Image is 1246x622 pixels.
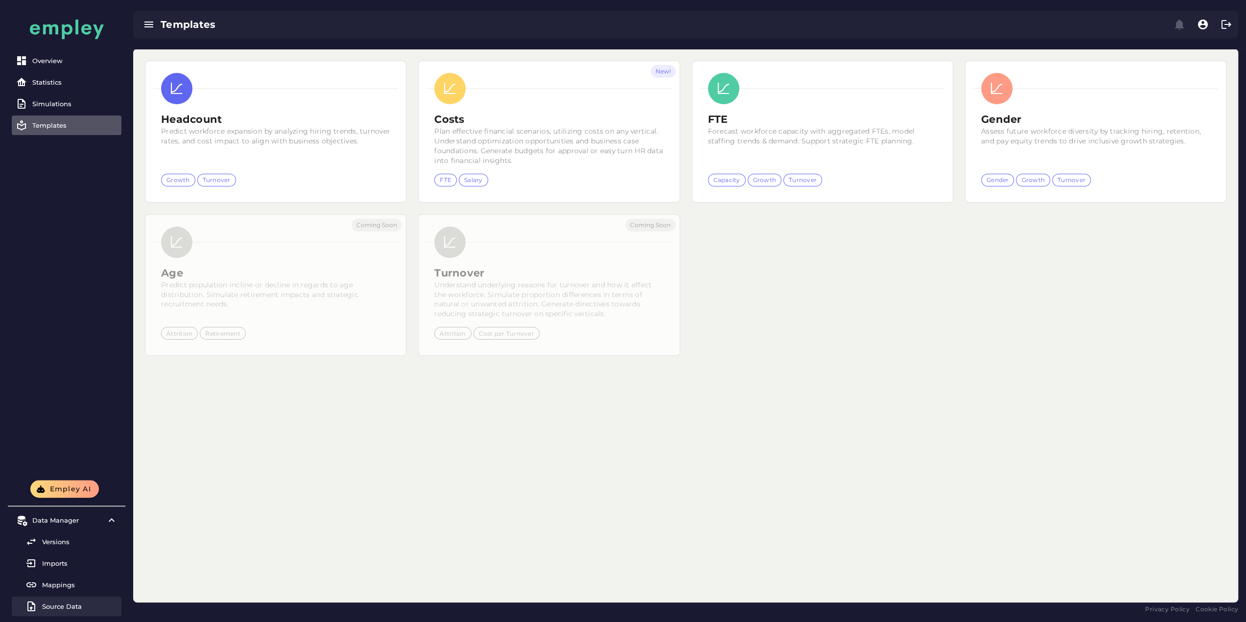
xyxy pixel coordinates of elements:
[32,78,118,86] div: Statistics
[30,480,99,498] button: Empley AI
[42,602,118,610] div: Source Data
[42,538,118,546] div: Versions
[1145,604,1190,614] a: Privacy Policy
[708,127,915,145] small: Forecast workforce capacity with aggregated FTEs, model staffing trends & demand. Support strateg...
[12,115,121,135] a: Templates
[12,72,121,92] a: Statistics
[12,94,121,114] a: Simulations
[987,176,1009,184] div: Gender
[713,176,740,184] div: Capacity
[12,597,121,616] a: Source Data
[1021,176,1045,184] div: Growth
[753,176,776,184] div: Growth
[12,51,121,70] a: Overview
[981,112,1210,127] h2: Gender
[12,532,121,552] a: Versions
[161,112,390,127] h2: Headcount
[49,484,91,493] span: Empley AI
[42,559,118,567] div: Imports
[161,127,390,145] small: Predict workforce expansion by analyzing hiring trends, turnover rates, and cost impact to align ...
[166,176,190,184] div: Growth
[32,57,118,65] div: Overview
[1196,604,1238,614] a: Cookie Policy
[981,127,1201,145] small: Assess future workforce diversity by tracking hiring, retention, and pay equity trends to drive i...
[708,112,937,127] h2: FTE
[789,176,817,184] div: Turnover
[203,176,231,184] div: Turnover
[12,575,121,595] a: Mappings
[161,18,664,31] div: Templates
[32,121,118,129] div: Templates
[12,553,121,573] a: Imports
[1058,176,1085,184] div: Turnover
[32,516,101,524] div: Data Manager
[42,581,118,589] div: Mappings
[32,100,118,108] div: Simulations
